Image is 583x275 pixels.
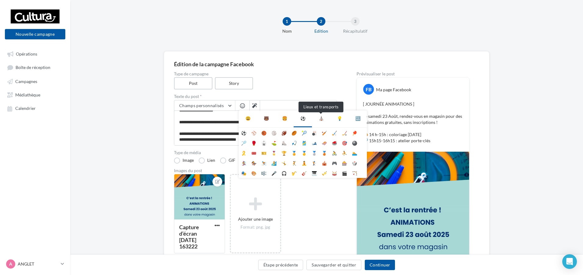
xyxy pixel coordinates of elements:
li: 🎸 [299,168,309,178]
li: 🥇 [299,148,309,158]
li: 🎺 [319,168,329,178]
div: Prévisualiser le post [357,72,469,76]
li: 🎳 [309,128,319,138]
li: 🎯 [339,138,349,148]
li: 🎖️ [269,148,279,158]
li: 🏆 [279,148,289,158]
li: 🎟️ [249,148,259,158]
li: 🎗️ [239,148,249,158]
div: Images du post [174,168,337,173]
li: 🛷 [319,138,329,148]
li: 🎨 [249,168,259,178]
li: 🧘 [299,158,309,168]
div: Open Intercom Messenger [562,254,577,269]
button: Nouvelle campagne [5,29,65,39]
li: 🥋 [259,138,269,148]
li: 🎽 [299,138,309,148]
label: GIF [220,157,235,164]
li: 🎲 [349,158,360,168]
div: 2 [317,17,325,26]
a: A ANGLET [5,258,65,270]
div: 1 [283,17,291,26]
span: Opérations [16,51,37,56]
li: ⛳ [269,138,279,148]
div: Récapitulatif [336,28,375,34]
button: Étape précédente [258,260,303,270]
div: 🍔 [282,115,287,121]
a: Médiathèque [4,89,67,100]
div: ⚽ [300,115,306,121]
li: 🏇 [249,158,259,168]
label: Texte du post * [174,94,337,99]
li: 🎪 [319,158,329,168]
li: 🏂 [239,158,249,168]
li: 🎮 [329,158,339,168]
div: Lieux et transports [299,102,343,112]
li: 🏌 [309,158,319,168]
li: 🏄 [269,158,279,168]
li: 🏓 [349,128,360,138]
li: 🎤 [269,168,279,178]
li: ⛷️ [259,158,269,168]
label: Story [215,77,253,89]
div: Ma page Facebook [376,87,411,93]
li: ⚽ [239,128,249,138]
div: FB [363,84,374,95]
li: 🏹 [349,168,360,178]
li: 🥊 [249,138,259,148]
li: 🎬 [339,168,349,178]
li: ⛹️ [339,148,349,158]
li: 🎷 [289,168,299,178]
div: Édition de la campagne Facebook [174,61,479,67]
label: Image [174,157,194,164]
label: Type de campagne [174,72,337,76]
div: Nom [267,28,306,34]
li: 🎫 [259,148,269,158]
span: Calendrier [15,106,36,111]
p: [ JOURNÉE ANIMATIONS ] Le samedi 23 Août, rendez-vous en magasin pour des animations gratuites, s... [363,101,463,144]
div: ⛪ [319,115,324,121]
li: 🚴 [329,148,339,158]
li: 🎼 [259,168,269,178]
li: 🏉 [289,128,299,138]
a: Campagnes [4,76,67,87]
button: Continuer [365,260,395,270]
li: 🥈 [309,148,319,158]
div: 🔣 [355,115,360,121]
li: 🏈 [279,128,289,138]
span: A [9,261,12,267]
span: Boîte de réception [16,65,50,70]
li: 🏑 [329,128,339,138]
li: 🎿 [309,138,319,148]
li: ⚾ [249,128,259,138]
li: 🎧 [279,168,289,178]
div: 🐻 [264,115,269,121]
div: 😃 [245,115,251,121]
button: Champs personnalisés [174,100,235,111]
a: Boîte de réception [4,62,67,73]
li: 🎭 [239,168,249,178]
li: 🏐 [269,128,279,138]
label: Type de média [174,150,337,155]
li: 🏀 [259,128,269,138]
li: 🥉 [319,148,329,158]
div: Capture d’écran [DATE] 163222 [179,224,199,250]
button: Sauvegarder et quitter [306,260,361,270]
span: Champs personnalisés [179,103,224,108]
li: 🎣 [289,138,299,148]
li: 🏸 [239,138,249,148]
p: ANGLET [18,261,58,267]
li: 🤸 [279,158,289,168]
li: 🏏 [319,128,329,138]
span: Médiathèque [15,92,40,97]
li: 🎱 [349,138,360,148]
a: Opérations [4,48,67,59]
li: 🎹 [309,168,319,178]
li: 🎾 [299,128,309,138]
li: 🏅 [289,148,299,158]
li: 🏊 [349,148,360,158]
label: Post [174,77,212,89]
a: Calendrier [4,103,67,114]
li: ⛸️ [279,138,289,148]
li: 🎰 [339,158,349,168]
